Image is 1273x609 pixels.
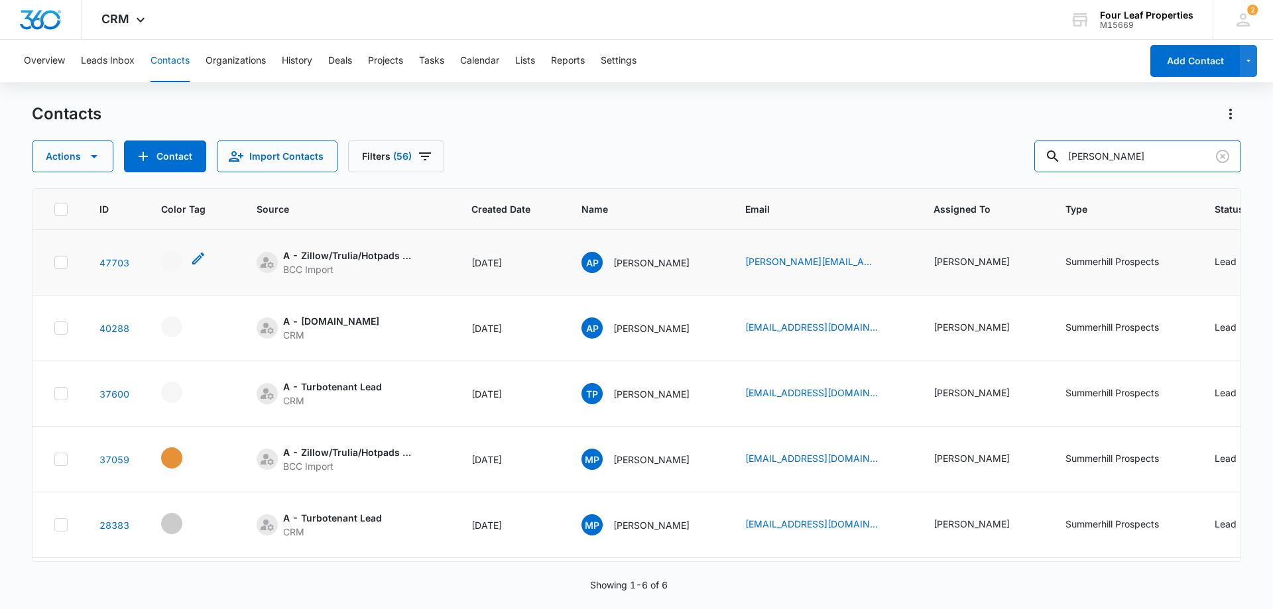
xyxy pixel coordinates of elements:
div: Status - Lead - Select to Edit Field [1215,254,1260,270]
div: Assigned To - Kelly Mursch - Select to Edit Field [934,320,1034,336]
a: [EMAIL_ADDRESS][DOMAIN_NAME] [EMAIL_ADDRESS][DOMAIN_NAME] [745,517,878,531]
div: Assigned To - Kelly Mursch - Select to Edit Field [934,517,1034,533]
button: History [282,40,312,82]
button: Reports [551,40,585,82]
button: Calendar [460,40,499,82]
div: A - Turbotenant Lead [283,511,382,525]
span: 2 [1247,5,1258,15]
span: Created Date [471,202,530,216]
div: Source - [object Object] - Select to Edit Field [257,314,403,342]
button: Deals [328,40,352,82]
span: CRM [101,12,129,26]
div: [PERSON_NAME] [934,386,1010,400]
div: Name - Alisha Phillips - Select to Edit Field [581,252,713,273]
a: Navigate to contact details page for Alisha Phillips [99,257,129,268]
div: A - Turbotenant Lead [283,380,382,394]
p: [PERSON_NAME] [613,453,690,467]
div: Email - mcp3010@yahoo.com - Select to Edit Field [745,451,902,467]
span: Status [1215,202,1244,216]
div: - - Select to Edit Field [161,513,206,534]
div: [PERSON_NAME] [934,320,1010,334]
span: Assigned To [934,202,1014,216]
div: - - Select to Edit Field [161,447,206,469]
button: Tasks [419,40,444,82]
button: Import Contacts [217,140,337,172]
div: Type - Summerhill Prospects - Select to Edit Field [1065,386,1183,402]
div: [PERSON_NAME] [934,254,1010,268]
div: [DATE] [471,387,550,401]
button: Organizations [206,40,266,82]
button: Actions [1220,103,1241,125]
button: Add Contact [1150,45,1240,77]
div: Summerhill Prospects [1065,517,1159,531]
div: Source - [object Object] - Select to Edit Field [257,511,406,539]
span: (56) [393,152,412,161]
div: Name - Alexis Phillips - Select to Edit Field [581,317,713,339]
button: Settings [601,40,636,82]
div: account id [1100,21,1193,30]
span: Type [1065,202,1164,216]
div: [PERSON_NAME] [934,451,1010,465]
div: Type - Summerhill Prospects - Select to Edit Field [1065,517,1183,533]
div: Email - maap2162@gmail.com maap2162@gmail.com - Select to Edit Field [745,517,902,533]
button: Contacts [151,40,190,82]
a: Navigate to contact details page for Michael Phillips [99,520,129,531]
div: notifications count [1247,5,1258,15]
div: Type - Summerhill Prospects - Select to Edit Field [1065,254,1183,270]
div: - - Select to Edit Field [161,382,206,403]
p: Showing 1-6 of 6 [590,578,668,592]
span: MP [581,449,603,470]
a: Navigate to contact details page for Alexis Phillips [99,323,129,334]
div: Email - alexisgracephillips@gmail.com - Select to Edit Field [745,320,902,336]
div: BCC Import [283,459,416,473]
div: [DATE] [471,321,550,335]
span: TP [581,383,603,404]
a: [EMAIL_ADDRESS][DOMAIN_NAME] [745,386,878,400]
span: Name [581,202,694,216]
input: Search Contacts [1034,140,1241,172]
div: Lead [1215,517,1237,531]
span: ID [99,202,110,216]
span: MP [581,514,603,535]
a: [PERSON_NAME][EMAIL_ADDRESS][DOMAIN_NAME] [745,254,878,268]
div: Assigned To - Kelly Mursch - Select to Edit Field [934,386,1034,402]
button: Overview [24,40,65,82]
a: [EMAIL_ADDRESS][DOMAIN_NAME] [745,320,878,334]
span: AP [581,252,603,273]
div: Name - Michael Phillips - Select to Edit Field [581,514,713,535]
h1: Contacts [32,104,101,124]
a: Navigate to contact details page for Mary Phillips [99,454,129,465]
div: A - [DOMAIN_NAME] [283,314,379,328]
div: Type - Summerhill Prospects - Select to Edit Field [1065,451,1183,467]
p: [PERSON_NAME] [613,321,690,335]
div: Status - Lead - Select to Edit Field [1215,451,1260,467]
a: Navigate to contact details page for Tessa Phillips [99,388,129,400]
span: AP [581,317,603,339]
div: [PERSON_NAME] [934,517,1010,531]
div: Summerhill Prospects [1065,254,1159,268]
div: Lead [1215,451,1237,465]
div: Source - [object Object] - Select to Edit Field [257,380,406,408]
div: Type - Summerhill Prospects - Select to Edit Field [1065,320,1183,336]
div: Summerhill Prospects [1065,386,1159,400]
div: Email - alisha.phillips87@gmail.com - Select to Edit Field [745,254,902,270]
div: account name [1100,10,1193,21]
div: Lead [1215,254,1237,268]
div: BCC Import [283,262,416,276]
div: Email - tessaphillips612@gmail.com - Select to Edit Field [745,386,902,402]
div: Name - Tessa Phillips - Select to Edit Field [581,383,713,404]
span: Color Tag [161,202,206,216]
button: Clear [1212,146,1233,167]
div: - - Select to Edit Field [161,250,206,272]
div: [DATE] [471,256,550,270]
div: A - Zillow/Trulia/Hotpads Rent Connect [283,249,416,262]
span: Email [745,202,882,216]
div: Lead [1215,320,1237,334]
div: CRM [283,525,382,539]
button: Actions [32,140,113,172]
div: CRM [283,328,379,342]
div: A - Zillow/Trulia/Hotpads Rent Connect [283,445,416,459]
div: Name - Mary Phillips - Select to Edit Field [581,449,713,470]
div: Lead [1215,386,1237,400]
div: [DATE] [471,453,550,467]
